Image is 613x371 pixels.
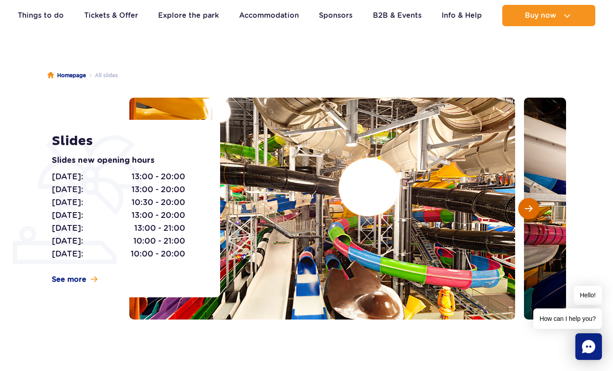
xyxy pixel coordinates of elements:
span: How can I help you? [533,308,602,329]
span: Hello! [574,286,602,305]
span: [DATE]: [52,235,83,247]
a: Tickets & Offer [84,5,138,26]
span: 13:00 - 20:00 [132,170,185,183]
a: Things to do [18,5,64,26]
a: Info & Help [442,5,482,26]
span: 13:00 - 21:00 [134,222,185,234]
li: All slides [86,71,118,80]
span: 13:00 - 20:00 [132,209,185,221]
p: Slides new opening hours [52,154,200,167]
a: See more [52,275,97,284]
span: 10:00 - 21:00 [133,235,185,247]
span: 13:00 - 20:00 [132,183,185,196]
button: Buy now [502,5,595,26]
span: [DATE]: [52,196,83,209]
button: Next slide [518,198,539,219]
span: [DATE]: [52,183,83,196]
span: 10:00 - 20:00 [131,248,185,260]
div: Chat [575,333,602,360]
a: Homepage [47,71,86,80]
span: 10:30 - 20:00 [132,196,185,209]
span: [DATE]: [52,248,83,260]
a: Accommodation [239,5,299,26]
span: See more [52,275,86,284]
span: [DATE]: [52,209,83,221]
a: Explore the park [158,5,219,26]
h1: Slides [52,133,200,149]
a: B2B & Events [373,5,422,26]
span: Buy now [525,12,556,20]
span: [DATE]: [52,222,83,234]
a: Sponsors [319,5,353,26]
span: [DATE]: [52,170,83,183]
